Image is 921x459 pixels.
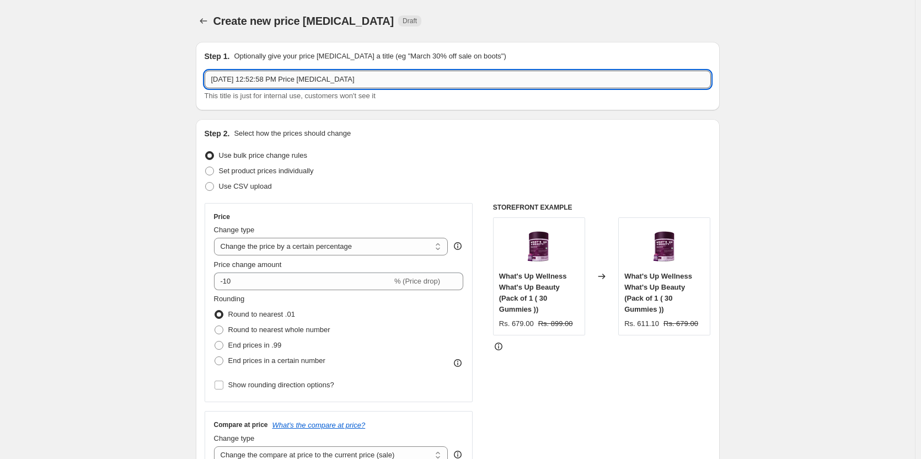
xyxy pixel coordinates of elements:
[214,420,268,429] h3: Compare at price
[624,272,692,313] span: What's Up Wellness What's Up Beauty (Pack of 1 ( 30 Gummies ))
[499,272,567,313] span: What's Up Wellness What's Up Beauty (Pack of 1 ( 30 Gummies ))
[234,128,351,139] p: Select how the prices should change
[234,51,506,62] p: Optionally give your price [MEDICAL_DATA] a title (eg "March 30% off sale on boots")
[214,260,282,269] span: Price change amount
[205,71,711,88] input: 30% off holiday sale
[214,295,245,303] span: Rounding
[214,273,392,290] input: -15
[219,151,307,159] span: Use bulk price change rules
[642,223,687,268] img: RSBQ5X75EU3ZMY87N-4f5da079-73e3-4f47-bc32-86f686657ea5_80x.png
[196,13,211,29] button: Price change jobs
[272,421,366,429] button: What's the compare at price?
[452,241,463,252] div: help
[517,223,561,268] img: RSBQ5X75EU3ZMY87N-4f5da079-73e3-4f47-bc32-86f686657ea5_80x.png
[228,325,330,334] span: Round to nearest whole number
[228,310,295,318] span: Round to nearest .01
[205,92,376,100] span: This title is just for internal use, customers won't see it
[538,318,573,329] strike: Rs. 899.00
[499,318,534,329] div: Rs. 679.00
[205,128,230,139] h2: Step 2.
[663,318,698,329] strike: Rs. 679.00
[213,15,394,27] span: Create new price [MEDICAL_DATA]
[219,167,314,175] span: Set product prices individually
[205,51,230,62] h2: Step 1.
[214,226,255,234] span: Change type
[214,212,230,221] h3: Price
[403,17,417,25] span: Draft
[228,341,282,349] span: End prices in .99
[493,203,711,212] h6: STOREFRONT EXAMPLE
[624,318,659,329] div: Rs. 611.10
[228,356,325,365] span: End prices in a certain number
[394,277,440,285] span: % (Price drop)
[219,182,272,190] span: Use CSV upload
[228,381,334,389] span: Show rounding direction options?
[214,434,255,442] span: Change type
